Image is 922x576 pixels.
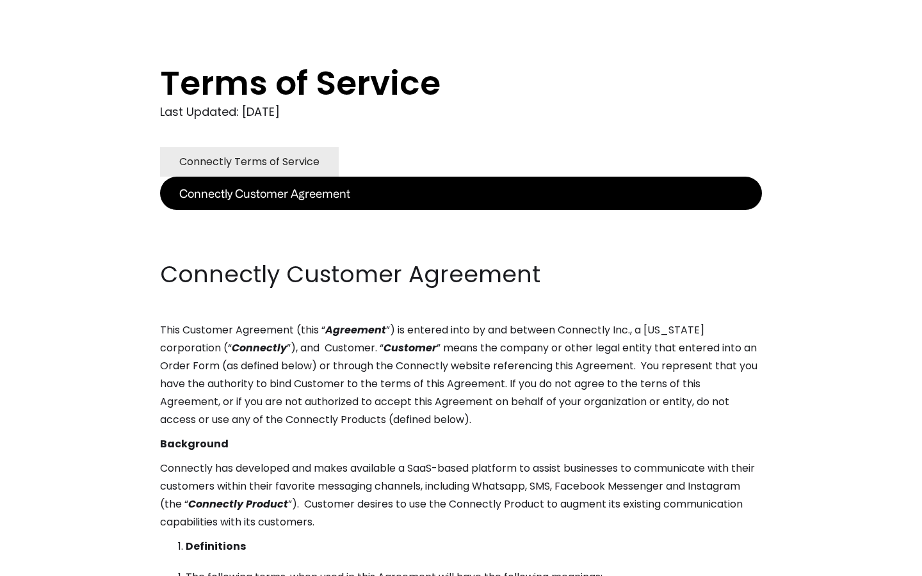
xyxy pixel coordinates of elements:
[13,552,77,572] aside: Language selected: English
[188,497,288,511] em: Connectly Product
[160,321,762,429] p: This Customer Agreement (this “ ”) is entered into by and between Connectly Inc., a [US_STATE] co...
[160,64,711,102] h1: Terms of Service
[325,323,386,337] em: Agreement
[179,153,319,171] div: Connectly Terms of Service
[186,539,246,554] strong: Definitions
[160,436,229,451] strong: Background
[160,210,762,228] p: ‍
[160,259,762,291] h2: Connectly Customer Agreement
[179,184,350,202] div: Connectly Customer Agreement
[160,460,762,531] p: Connectly has developed and makes available a SaaS-based platform to assist businesses to communi...
[232,340,287,355] em: Connectly
[384,340,437,355] em: Customer
[26,554,77,572] ul: Language list
[160,234,762,252] p: ‍
[160,102,762,122] div: Last Updated: [DATE]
